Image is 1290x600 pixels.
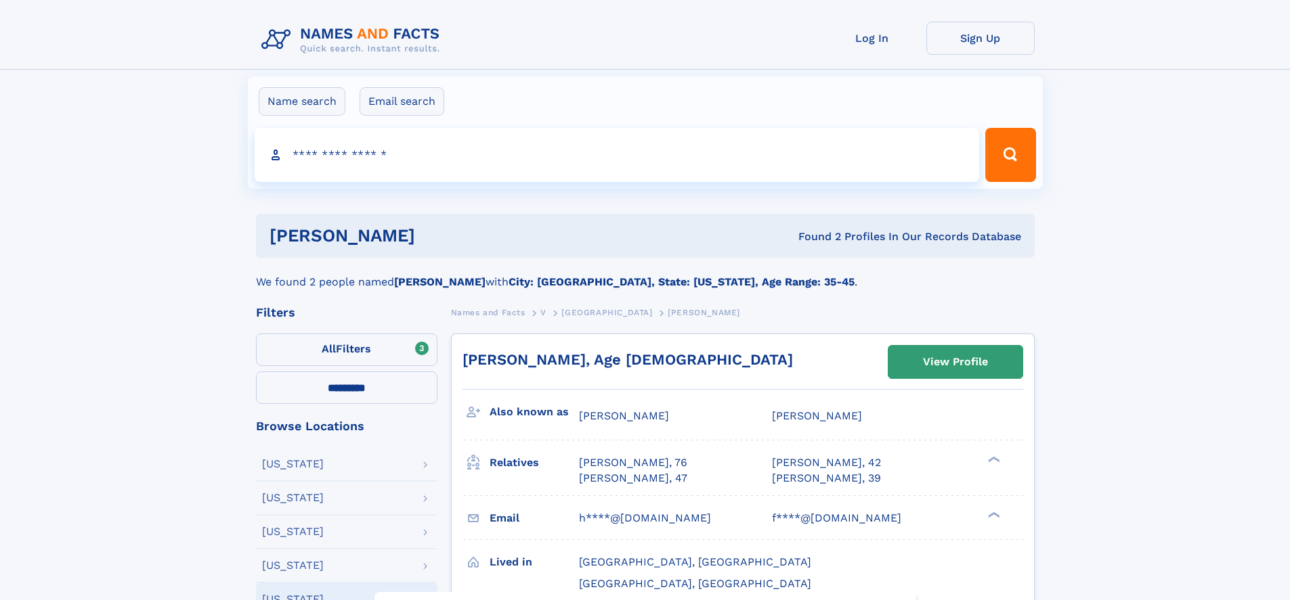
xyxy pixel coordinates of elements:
[668,308,740,317] span: [PERSON_NAME]
[818,22,926,55] a: Log In
[926,22,1035,55] a: Sign Up
[451,304,525,321] a: Names and Facts
[888,346,1023,378] a: View Profile
[262,492,324,503] div: [US_STATE]
[490,551,579,574] h3: Lived in
[262,526,324,537] div: [US_STATE]
[262,459,324,469] div: [US_STATE]
[561,308,652,317] span: [GEOGRAPHIC_DATA]
[985,455,1001,464] div: ❯
[256,333,437,366] label: Filters
[772,471,881,486] a: [PERSON_NAME], 39
[509,275,855,288] b: City: [GEOGRAPHIC_DATA], State: [US_STATE], Age Range: 35-45
[262,560,324,571] div: [US_STATE]
[490,451,579,474] h3: Relatives
[985,128,1035,182] button: Search Button
[579,409,669,422] span: [PERSON_NAME]
[256,258,1035,290] div: We found 2 people named with .
[256,420,437,432] div: Browse Locations
[985,510,1001,519] div: ❯
[607,229,1021,244] div: Found 2 Profiles In Our Records Database
[561,304,652,321] a: [GEOGRAPHIC_DATA]
[923,346,988,377] div: View Profile
[463,351,793,368] a: [PERSON_NAME], Age [DEMOGRAPHIC_DATA]
[360,87,444,116] label: Email search
[579,455,687,470] a: [PERSON_NAME], 76
[270,227,607,244] h1: [PERSON_NAME]
[490,400,579,423] h3: Also known as
[490,507,579,530] h3: Email
[540,304,546,321] a: V
[259,87,345,116] label: Name search
[579,577,811,590] span: [GEOGRAPHIC_DATA], [GEOGRAPHIC_DATA]
[255,128,980,182] input: search input
[772,455,881,470] a: [PERSON_NAME], 42
[322,342,336,355] span: All
[256,306,437,319] div: Filters
[256,22,451,58] img: Logo Names and Facts
[394,275,486,288] b: [PERSON_NAME]
[772,409,862,422] span: [PERSON_NAME]
[540,308,546,317] span: V
[579,555,811,568] span: [GEOGRAPHIC_DATA], [GEOGRAPHIC_DATA]
[579,471,687,486] a: [PERSON_NAME], 47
